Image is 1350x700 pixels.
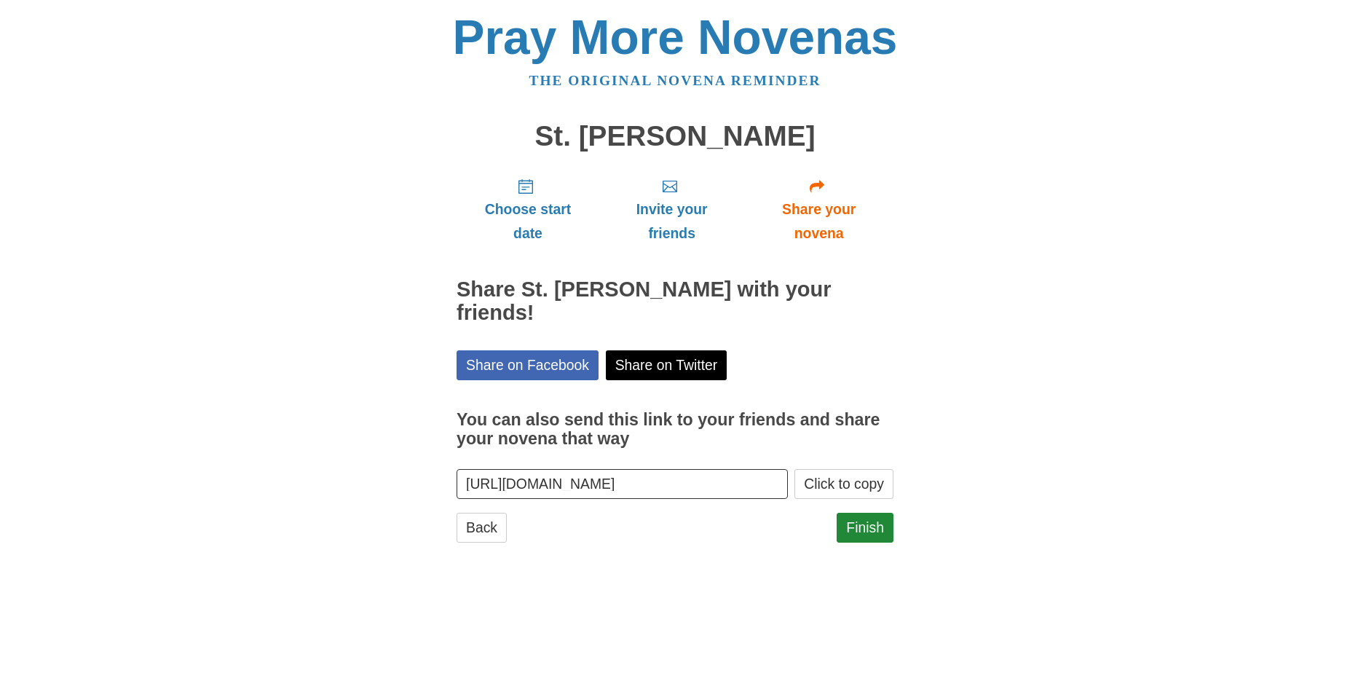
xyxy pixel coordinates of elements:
[599,166,744,253] a: Invite your friends
[529,73,821,88] a: The original novena reminder
[457,411,893,448] h3: You can also send this link to your friends and share your novena that way
[744,166,893,253] a: Share your novena
[457,513,507,543] a: Back
[457,350,599,380] a: Share on Facebook
[606,350,727,380] a: Share on Twitter
[614,197,730,245] span: Invite your friends
[457,278,893,325] h2: Share St. [PERSON_NAME] with your friends!
[759,197,879,245] span: Share your novena
[457,166,599,253] a: Choose start date
[457,121,893,152] h1: St. [PERSON_NAME]
[453,10,898,64] a: Pray More Novenas
[471,197,585,245] span: Choose start date
[837,513,893,543] a: Finish
[794,469,893,499] button: Click to copy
